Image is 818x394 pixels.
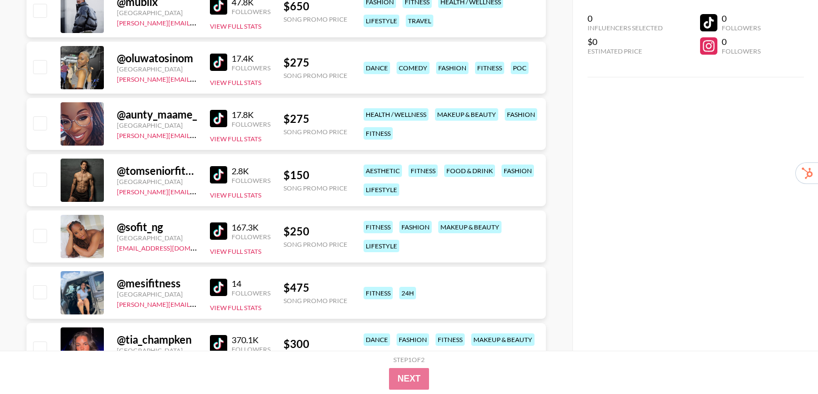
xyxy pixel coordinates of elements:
img: TikTok [210,222,227,240]
div: [GEOGRAPHIC_DATA] [117,234,197,242]
div: Followers [722,24,761,32]
div: makeup & beauty [471,333,535,346]
div: fashion [399,221,432,233]
div: Followers [232,289,271,297]
div: $0 [588,36,663,47]
div: fashion [397,333,429,346]
div: [GEOGRAPHIC_DATA] [117,290,197,298]
div: $ 475 [283,281,347,294]
div: 167.3K [232,222,271,233]
a: [EMAIL_ADDRESS][DOMAIN_NAME] [117,242,226,252]
div: [GEOGRAPHIC_DATA] [117,121,197,129]
a: [PERSON_NAME][EMAIL_ADDRESS][DOMAIN_NAME] [117,73,277,83]
div: dance [364,333,390,346]
div: comedy [397,62,430,74]
a: [PERSON_NAME][EMAIL_ADDRESS][DOMAIN_NAME] [117,129,277,140]
div: makeup & beauty [435,108,498,121]
div: @ sofit_ng [117,220,197,234]
div: [GEOGRAPHIC_DATA] [117,65,197,73]
div: fashion [436,62,469,74]
img: TikTok [210,166,227,183]
div: lifestyle [364,183,399,196]
div: @ oluwatosinom [117,51,197,65]
div: Followers [232,345,271,353]
div: health / wellness [364,108,428,121]
a: [PERSON_NAME][EMAIL_ADDRESS][DOMAIN_NAME] [117,298,277,308]
div: Followers [722,47,761,55]
div: 2.8K [232,166,271,176]
div: fashion [502,165,534,177]
a: [PERSON_NAME][EMAIL_ADDRESS][PERSON_NAME][DOMAIN_NAME] [117,186,328,196]
div: Influencers Selected [588,24,663,32]
button: View Full Stats [210,247,261,255]
div: fitness [364,287,393,299]
div: poc [511,62,529,74]
button: View Full Stats [210,135,261,143]
div: 0 [588,13,663,24]
div: Song Promo Price [283,71,347,80]
img: TikTok [210,110,227,127]
div: fitness [408,165,438,177]
div: Song Promo Price [283,128,347,136]
div: Followers [232,233,271,241]
img: TikTok [210,54,227,71]
img: TikTok [210,279,227,296]
div: fitness [436,333,465,346]
div: fitness [475,62,504,74]
div: $ 275 [283,112,347,126]
div: [GEOGRAPHIC_DATA] [117,346,197,354]
div: lifestyle [364,240,399,252]
div: Followers [232,120,271,128]
div: 17.8K [232,109,271,120]
div: Followers [232,64,271,72]
div: 370.1K [232,334,271,345]
div: dance [364,62,390,74]
a: [PERSON_NAME][EMAIL_ADDRESS][DOMAIN_NAME] [117,17,277,27]
div: aesthetic [364,165,402,177]
div: Followers [232,176,271,185]
div: Song Promo Price [283,297,347,305]
div: makeup & beauty [438,221,502,233]
div: Song Promo Price [283,240,347,248]
div: @ mesifitness [117,277,197,290]
button: View Full Stats [210,304,261,312]
div: fashion [505,108,537,121]
div: travel [406,15,433,27]
div: 24h [399,287,416,299]
button: View Full Stats [210,78,261,87]
div: Step 1 of 2 [393,356,425,364]
div: @ aunty_maame_ [117,108,197,121]
div: Followers [232,8,271,16]
button: View Full Stats [210,191,261,199]
img: TikTok [210,335,227,352]
div: fitness [364,127,393,140]
div: food & drink [444,165,495,177]
button: View Full Stats [210,22,261,30]
div: @ tia_champken [117,333,197,346]
div: Song Promo Price [283,184,347,192]
div: 17.4K [232,53,271,64]
div: Song Promo Price [283,15,347,23]
div: 0 [722,13,761,24]
button: Next [389,368,430,390]
div: lifestyle [364,15,399,27]
div: $ 250 [283,225,347,238]
div: 14 [232,278,271,289]
div: $ 150 [283,168,347,182]
div: [GEOGRAPHIC_DATA] [117,178,197,186]
div: 0 [722,36,761,47]
div: Estimated Price [588,47,663,55]
div: $ 300 [283,337,347,351]
div: [GEOGRAPHIC_DATA] [117,9,197,17]
iframe: Drift Widget Chat Controller [764,340,805,381]
div: @ tomseniorfitness [117,164,197,178]
div: $ 275 [283,56,347,69]
div: fitness [364,221,393,233]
